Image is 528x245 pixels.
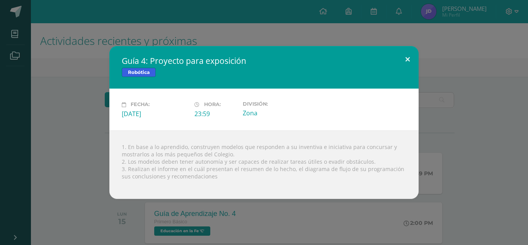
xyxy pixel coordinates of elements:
button: Close (Esc) [397,46,419,72]
div: [DATE] [122,110,188,118]
span: Fecha: [131,102,150,108]
div: 23:59 [194,110,237,118]
div: Zona [243,109,309,117]
span: Robótica [122,68,156,77]
label: División: [243,101,309,107]
h2: Guía 4: Proyecto para exposición [122,55,406,66]
div: 1. En base a lo aprendido, construyen modelos que responden a su inventiva e iniciativa para conc... [109,130,419,199]
span: Hora: [204,102,221,108]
